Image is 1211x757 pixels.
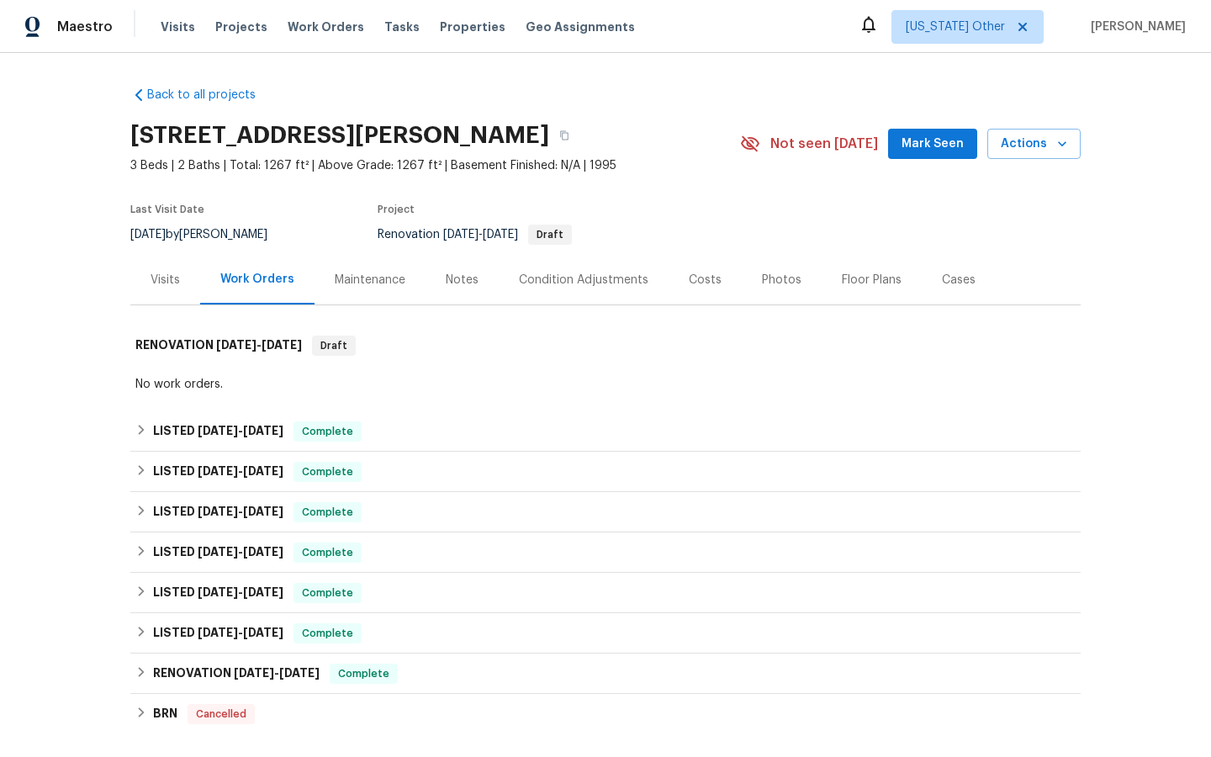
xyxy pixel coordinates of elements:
[130,573,1081,613] div: LISTED [DATE]-[DATE]Complete
[295,544,360,561] span: Complete
[151,272,180,289] div: Visits
[262,339,302,351] span: [DATE]
[130,654,1081,694] div: RENOVATION [DATE]-[DATE]Complete
[295,463,360,480] span: Complete
[689,272,722,289] div: Costs
[153,623,283,643] h6: LISTED
[198,586,238,598] span: [DATE]
[888,129,977,160] button: Mark Seen
[440,19,505,35] span: Properties
[130,157,740,174] span: 3 Beds | 2 Baths | Total: 1267 ft² | Above Grade: 1267 ft² | Basement Finished: N/A | 1995
[198,627,238,638] span: [DATE]
[243,465,283,477] span: [DATE]
[243,586,283,598] span: [DATE]
[130,532,1081,573] div: LISTED [DATE]-[DATE]Complete
[130,127,549,144] h2: [STREET_ADDRESS][PERSON_NAME]
[130,225,288,245] div: by [PERSON_NAME]
[295,625,360,642] span: Complete
[135,336,302,356] h6: RENOVATION
[288,19,364,35] span: Work Orders
[378,229,572,241] span: Renovation
[243,425,283,437] span: [DATE]
[987,129,1081,160] button: Actions
[519,272,648,289] div: Condition Adjustments
[153,421,283,442] h6: LISTED
[216,339,302,351] span: -
[483,229,518,241] span: [DATE]
[161,19,195,35] span: Visits
[446,272,479,289] div: Notes
[378,204,415,214] span: Project
[1084,19,1186,35] span: [PERSON_NAME]
[243,506,283,517] span: [DATE]
[331,665,396,682] span: Complete
[220,271,294,288] div: Work Orders
[279,667,320,679] span: [DATE]
[153,583,283,603] h6: LISTED
[130,229,166,241] span: [DATE]
[234,667,274,679] span: [DATE]
[198,506,283,517] span: -
[130,452,1081,492] div: LISTED [DATE]-[DATE]Complete
[130,613,1081,654] div: LISTED [DATE]-[DATE]Complete
[135,376,1076,393] div: No work orders.
[198,465,238,477] span: [DATE]
[906,19,1005,35] span: [US_STATE] Other
[153,664,320,684] h6: RENOVATION
[443,229,518,241] span: -
[130,319,1081,373] div: RENOVATION [DATE]-[DATE]Draft
[189,706,253,723] span: Cancelled
[198,546,283,558] span: -
[198,465,283,477] span: -
[130,694,1081,734] div: BRN Cancelled
[153,462,283,482] h6: LISTED
[295,423,360,440] span: Complete
[198,506,238,517] span: [DATE]
[770,135,878,152] span: Not seen [DATE]
[842,272,902,289] div: Floor Plans
[384,21,420,33] span: Tasks
[130,87,292,103] a: Back to all projects
[130,204,204,214] span: Last Visit Date
[335,272,405,289] div: Maintenance
[243,627,283,638] span: [DATE]
[549,120,579,151] button: Copy Address
[314,337,354,354] span: Draft
[216,339,256,351] span: [DATE]
[130,492,1081,532] div: LISTED [DATE]-[DATE]Complete
[902,134,964,155] span: Mark Seen
[443,229,479,241] span: [DATE]
[198,546,238,558] span: [DATE]
[130,411,1081,452] div: LISTED [DATE]-[DATE]Complete
[198,627,283,638] span: -
[198,586,283,598] span: -
[1001,134,1067,155] span: Actions
[198,425,238,437] span: [DATE]
[530,230,570,240] span: Draft
[215,19,267,35] span: Projects
[762,272,801,289] div: Photos
[526,19,635,35] span: Geo Assignments
[295,504,360,521] span: Complete
[57,19,113,35] span: Maestro
[153,502,283,522] h6: LISTED
[234,667,320,679] span: -
[942,272,976,289] div: Cases
[243,546,283,558] span: [DATE]
[198,425,283,437] span: -
[153,543,283,563] h6: LISTED
[153,704,177,724] h6: BRN
[295,585,360,601] span: Complete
